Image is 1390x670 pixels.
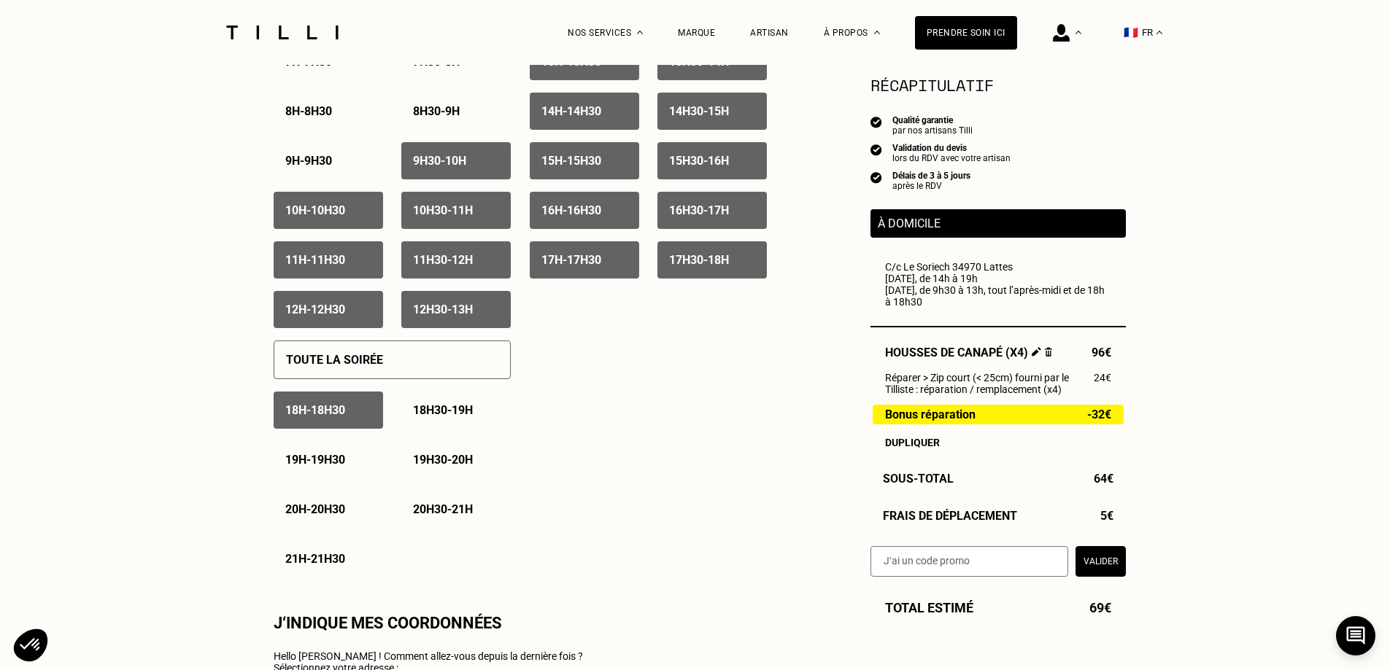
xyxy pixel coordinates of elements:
p: 15h30 - 16h [669,154,729,168]
img: menu déroulant [1157,31,1162,34]
p: 12h - 12h30 [285,303,345,316]
section: Récapitulatif [870,73,1126,97]
span: -32€ [1087,408,1111,421]
div: [DATE], de 14h à 19h [885,273,1111,284]
a: Artisan [750,28,789,38]
p: À domicile [878,217,1119,230]
img: icône connexion [1053,24,1070,42]
p: 9h - 9h30 [285,154,332,168]
p: 14h30 - 15h [669,104,729,118]
p: C/c Le Soriech 34970 Lattes [885,261,1111,273]
p: 16h - 16h30 [541,203,601,217]
p: 16h30 - 17h [669,203,729,217]
img: Éditer [1032,347,1041,357]
p: 10h - 10h30 [285,203,345,217]
p: 19h - 19h30 [285,453,345,467]
div: Total estimé [870,600,1126,615]
p: 17h - 17h30 [541,253,601,267]
p: 10h30 - 11h [413,203,473,217]
div: Frais de déplacement [870,509,1126,523]
p: 8h - 8h30 [285,104,332,118]
img: Logo du service de couturière Tilli [221,26,344,39]
p: Toute la soirée [286,353,383,367]
div: lors du RDV avec votre artisan [892,153,1011,163]
img: icon list info [870,115,882,128]
div: après le RDV [892,181,970,191]
p: 20h - 20h30 [285,502,345,516]
span: Housses de canapé (x4) [885,346,1053,359]
a: Marque [678,28,715,38]
span: 64€ [1094,472,1113,486]
div: Délais de 3 à 5 jours [892,171,970,181]
div: Validation du devis [892,143,1011,153]
span: 🇫🇷 [1124,26,1138,39]
span: 5€ [1100,509,1113,523]
p: 15h - 15h30 [541,154,601,168]
p: 11h30 - 12h [413,253,473,267]
p: 20h30 - 21h [413,502,473,516]
div: [DATE], de 9h30 à 13h, tout l’après-midi et de 18h à 18h30 [885,284,1111,308]
p: 9h30 - 10h [413,154,466,168]
p: 8h30 - 9h [413,104,460,118]
img: Supprimer [1045,347,1053,357]
p: 18h - 18h30 [285,403,345,417]
p: 19h30 - 20h [413,453,473,467]
span: Réparer > Zip court (< 25cm) fourni par le Tilliste : réparation / remplacement (x4) [885,372,1094,395]
img: Menu déroulant [637,31,643,34]
p: 11h - 11h30 [285,253,345,267]
img: Menu déroulant [1076,31,1081,34]
input: J‘ai un code promo [870,546,1068,577]
p: 17h30 - 18h [669,253,729,267]
span: 69€ [1089,600,1111,615]
div: Dupliquer [885,437,1111,448]
div: Qualité garantie [892,115,973,125]
p: 12h30 - 13h [413,303,473,316]
button: Valider [1076,546,1126,577]
p: Hello [PERSON_NAME] ! Comment allez-vous depuis la dernière fois ? [274,650,583,662]
img: icon list info [870,171,882,184]
p: 21h - 21h30 [285,552,345,566]
p: J‘indique mes coordonnées [274,614,502,632]
a: Prendre soin ici [915,16,1017,50]
img: Menu déroulant à propos [874,31,880,34]
p: 18h30 - 19h [413,403,473,417]
div: par nos artisans Tilli [892,125,973,136]
div: Sous-Total [870,472,1126,486]
span: Bonus réparation [885,408,976,421]
p: 14h - 14h30 [541,104,601,118]
span: 24€ [1094,372,1111,383]
span: 96€ [1092,346,1111,359]
img: icon list info [870,143,882,156]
